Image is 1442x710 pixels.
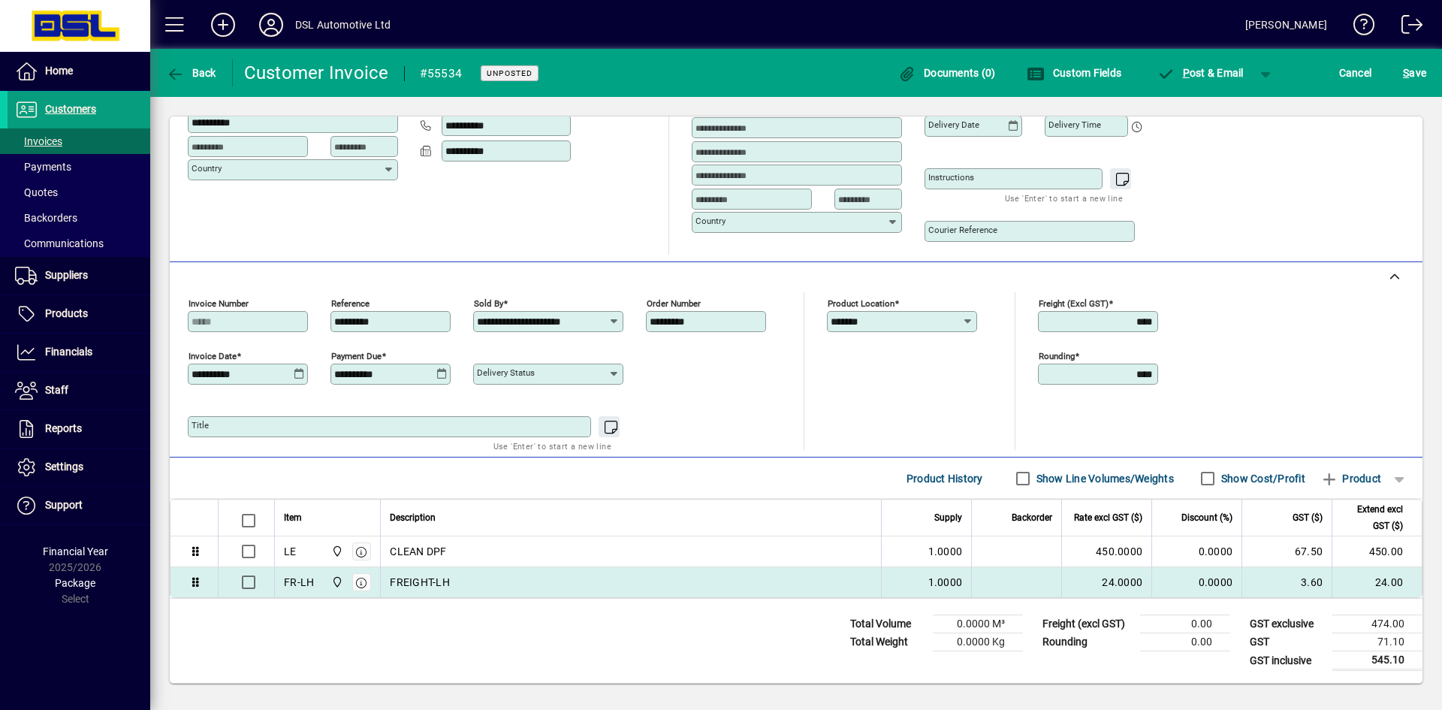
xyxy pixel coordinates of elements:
[8,154,150,180] a: Payments
[1242,633,1332,651] td: GST
[390,575,450,590] span: FREIGHT-LH
[1332,633,1422,651] td: 71.10
[45,269,88,281] span: Suppliers
[8,372,150,409] a: Staff
[162,59,220,86] button: Back
[1341,501,1403,534] span: Extend excl GST ($)
[45,346,92,358] span: Financials
[898,67,996,79] span: Documents (0)
[934,509,962,526] span: Supply
[8,53,150,90] a: Home
[327,543,345,560] span: Central
[8,487,150,524] a: Support
[894,59,1000,86] button: Documents (0)
[199,11,247,38] button: Add
[45,103,96,115] span: Customers
[45,65,73,77] span: Home
[1071,575,1142,590] div: 24.0000
[1245,13,1327,37] div: [PERSON_NAME]
[1242,651,1332,670] td: GST inclusive
[1335,59,1376,86] button: Cancel
[1332,615,1422,633] td: 474.00
[15,237,104,249] span: Communications
[8,295,150,333] a: Products
[166,67,216,79] span: Back
[928,544,963,559] span: 1.0000
[45,499,83,511] span: Support
[1313,465,1389,492] button: Product
[695,216,726,226] mat-label: Country
[1241,536,1332,567] td: 67.50
[8,410,150,448] a: Reports
[1151,567,1241,597] td: 0.0000
[1403,61,1426,85] span: ave
[55,577,95,589] span: Package
[15,135,62,147] span: Invoices
[1332,536,1422,567] td: 450.00
[8,128,150,154] a: Invoices
[327,574,345,591] span: Central
[1035,615,1140,633] td: Freight (excl GST)
[1140,633,1230,651] td: 0.00
[1218,471,1305,486] label: Show Cost/Profit
[244,61,389,85] div: Customer Invoice
[843,633,933,651] td: Total Weight
[1332,567,1422,597] td: 24.00
[8,231,150,256] a: Communications
[928,575,963,590] span: 1.0000
[900,465,989,492] button: Product History
[1035,633,1140,651] td: Rounding
[1342,3,1375,52] a: Knowledge Base
[487,68,532,78] span: Unposted
[8,180,150,205] a: Quotes
[1181,509,1232,526] span: Discount (%)
[1320,467,1381,491] span: Product
[420,62,463,86] div: #55534
[1071,544,1142,559] div: 450.0000
[1005,189,1123,207] mat-hint: Use 'Enter' to start a new line
[928,225,997,235] mat-label: Courier Reference
[1157,67,1244,79] span: ost & Email
[1027,67,1121,79] span: Custom Fields
[928,172,974,183] mat-label: Instructions
[477,367,535,378] mat-label: Delivery status
[295,13,391,37] div: DSL Automotive Ltd
[331,351,382,361] mat-label: Payment due
[192,420,209,431] mat-label: Title
[1183,67,1190,79] span: P
[15,161,71,173] span: Payments
[15,186,58,198] span: Quotes
[8,205,150,231] a: Backorders
[928,119,979,130] mat-label: Delivery date
[247,11,295,38] button: Profile
[15,212,77,224] span: Backorders
[1149,59,1251,86] button: Post & Email
[1012,509,1052,526] span: Backorder
[43,545,108,557] span: Financial Year
[647,298,701,309] mat-label: Order number
[284,509,302,526] span: Item
[1039,351,1075,361] mat-label: Rounding
[1151,536,1241,567] td: 0.0000
[45,422,82,434] span: Reports
[189,298,249,309] mat-label: Invoice number
[933,633,1023,651] td: 0.0000 Kg
[1242,615,1332,633] td: GST exclusive
[1241,567,1332,597] td: 3.60
[1332,651,1422,670] td: 545.10
[1074,509,1142,526] span: Rate excl GST ($)
[1140,615,1230,633] td: 0.00
[189,351,237,361] mat-label: Invoice date
[8,334,150,371] a: Financials
[828,298,894,309] mat-label: Product location
[1390,3,1423,52] a: Logout
[1403,67,1409,79] span: S
[150,59,233,86] app-page-header-button: Back
[45,384,68,396] span: Staff
[1293,509,1323,526] span: GST ($)
[843,615,933,633] td: Total Volume
[933,615,1023,633] td: 0.0000 M³
[493,437,611,455] mat-hint: Use 'Enter' to start a new line
[45,461,83,473] span: Settings
[8,449,150,486] a: Settings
